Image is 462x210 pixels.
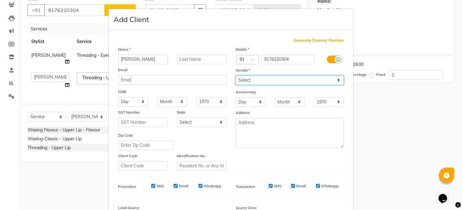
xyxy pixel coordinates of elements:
input: Email [118,75,226,85]
label: Email [296,183,306,189]
input: First Name [118,55,168,64]
label: Whatsapp [204,183,221,189]
label: State [177,110,186,115]
label: SMS [156,183,164,189]
label: Name [118,47,131,52]
label: Email [179,183,188,189]
label: Promotion [118,184,136,189]
input: GST Number [118,118,168,127]
input: Enter Zip Code [118,141,173,150]
input: Last Name [177,55,227,64]
input: Mobile [262,55,315,64]
label: GST Number [118,110,140,115]
label: Email [118,67,128,73]
h4: Add Client [114,14,149,25]
label: Identification No. [177,153,206,159]
label: Transaction [236,184,255,189]
label: DOB [118,89,126,95]
label: SMS [274,183,281,189]
label: Client Code [118,153,138,159]
label: Mobile [236,47,249,52]
iframe: chat widget [436,185,456,204]
span: Generate Dummy Number [294,37,344,44]
label: Address [236,110,250,115]
input: Resident No. or Any Id [177,161,227,171]
label: Zip Code [118,133,133,138]
label: Gender [236,68,250,73]
label: Whatsapp [321,183,339,189]
input: Client Code [118,161,168,171]
label: Anniversary [236,89,256,95]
